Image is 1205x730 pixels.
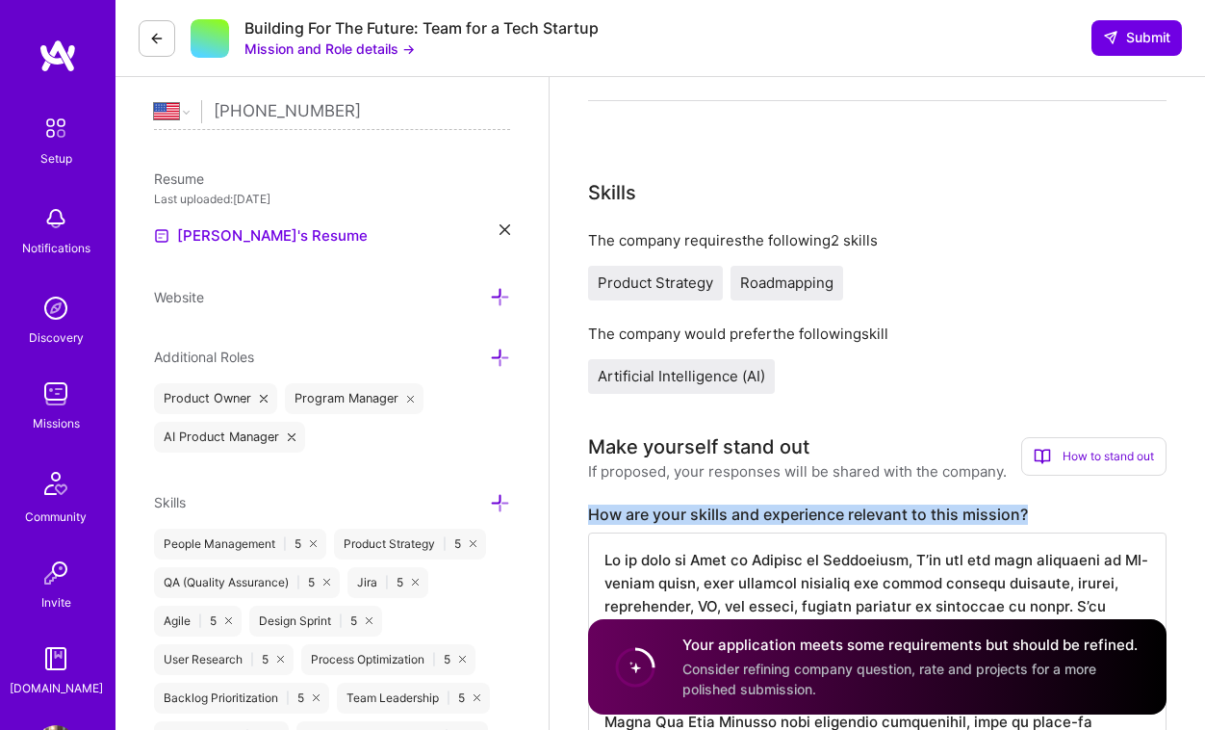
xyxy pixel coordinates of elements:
[1091,20,1182,55] div: null
[1103,28,1170,47] span: Submit
[37,199,75,238] img: bell
[500,224,510,235] i: icon Close
[37,375,75,413] img: teamwork
[740,274,833,292] span: Roadmapping
[366,617,372,624] i: icon Close
[249,606,382,637] div: Design Sprint 5
[1034,448,1051,465] i: icon BookOpen
[244,18,599,39] div: Building For The Future: Team for a Tech Startup
[334,529,486,560] div: Product Strategy 5
[296,575,300,590] span: |
[682,661,1096,697] span: Consider refining company question, rate and projects for a more polished submission.
[198,613,202,629] span: |
[598,367,765,385] span: Artificial Intelligence (AI)
[347,567,428,598] div: Jira 5
[40,148,72,169] div: Setup
[337,683,490,714] div: Team Leadership 5
[33,460,79,507] img: Community
[225,617,232,624] i: icon Close
[154,644,294,675] div: User Research 5
[588,505,1167,525] label: How are your skills and experience relevant to this mission?
[588,461,1007,482] div: If proposed, your responses will be shared with the company.
[407,395,415,403] i: icon Close
[412,579,419,586] i: icon Close
[154,228,169,244] img: Resume
[283,536,287,552] span: |
[682,635,1143,655] h4: Your application meets some requirements but should be refined.
[301,644,475,675] div: Process Optimization 5
[588,432,809,461] div: Make yourself stand out
[37,554,75,592] img: Invite
[37,639,75,678] img: guide book
[214,84,510,140] input: +1 (000) 000-0000
[154,567,340,598] div: QA (Quality Assurance) 5
[154,529,326,560] div: People Management 5
[250,652,254,667] span: |
[154,606,242,637] div: Agile 5
[288,433,295,441] i: icon Close
[598,274,713,292] span: Product Strategy
[447,691,450,706] span: |
[588,178,636,207] div: Skills
[154,494,186,510] span: Skills
[29,327,84,348] div: Discovery
[154,349,254,365] span: Additional Roles
[323,579,330,586] i: icon Close
[37,289,75,327] img: discovery
[260,395,268,403] i: icon Close
[588,230,1167,250] div: The company requires the following 2 skills
[285,383,424,414] div: Program Manager
[474,694,480,701] i: icon Close
[244,39,415,59] button: Mission and Role details →
[588,324,1167,344] div: The company would prefer the following skill
[154,189,510,209] div: Last uploaded: [DATE]
[1021,437,1167,476] div: How to stand out
[154,224,368,248] a: [PERSON_NAME]'s Resume
[41,592,71,613] div: Invite
[286,691,290,706] span: |
[339,613,343,629] span: |
[385,575,389,590] span: |
[459,656,466,663] i: icon Close
[432,652,436,667] span: |
[38,39,77,73] img: logo
[33,413,80,433] div: Missions
[25,507,87,527] div: Community
[313,694,320,701] i: icon Close
[22,238,90,258] div: Notifications
[443,536,447,552] span: |
[310,540,317,547] i: icon Close
[1091,20,1182,55] button: Submit
[10,678,103,698] div: [DOMAIN_NAME]
[154,422,305,453] div: AI Product Manager
[154,383,277,414] div: Product Owner
[277,656,284,663] i: icon Close
[149,31,165,46] i: icon LeftArrowDark
[36,108,76,148] img: setup
[1103,30,1118,45] i: icon SendLight
[470,540,476,547] i: icon Close
[154,289,204,305] span: Website
[154,683,329,714] div: Backlog Prioritization 5
[154,170,204,187] span: Resume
